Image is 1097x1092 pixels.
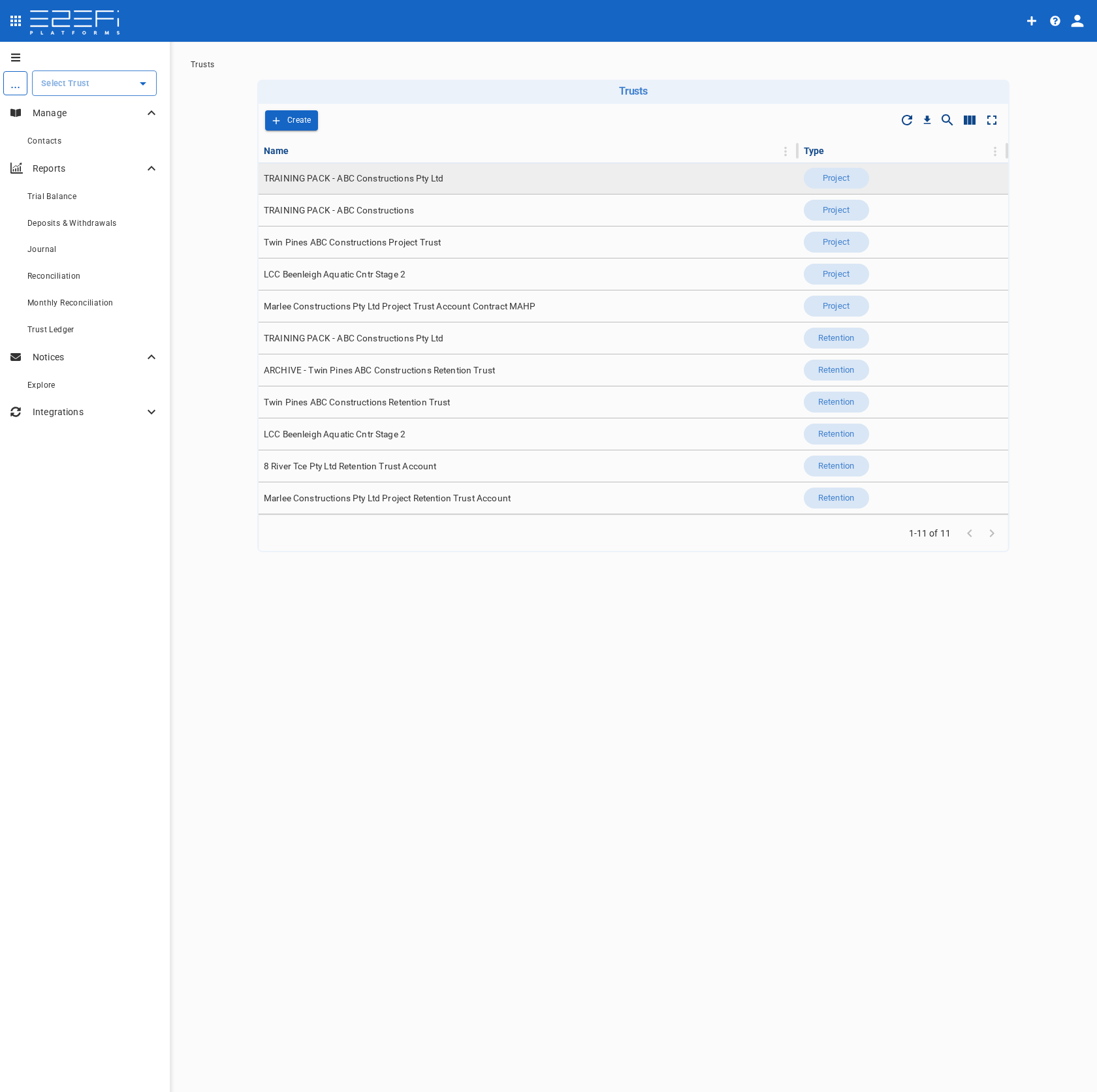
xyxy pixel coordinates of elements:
span: 1-11 of 11 [909,527,951,540]
span: Trust Ledger [27,325,74,334]
span: Project [815,268,857,281]
button: Show/Hide search [936,109,959,131]
span: Retention [810,332,862,345]
span: Retention [810,492,862,505]
span: Trial Balance [27,192,76,201]
div: Type [804,143,825,159]
span: TRAINING PACK - ABC Constructions [264,204,414,217]
p: Manage [33,106,144,119]
button: Download CSV [918,111,936,129]
span: Project [815,172,857,185]
span: Monthly Reconciliation [27,298,114,307]
span: Project [815,236,857,249]
span: LCC Beenleigh Aquatic Cntr Stage 2 [264,268,405,281]
span: Retention [810,364,862,377]
button: Column Actions [985,141,1006,162]
button: Toggle full screen [981,109,1003,131]
input: Select Trust [38,76,131,90]
span: Refresh Data [896,109,918,131]
span: Retention [810,460,862,473]
span: Marlee Constructions Pty Ltd Project Trust Account Contract MAHP [264,300,536,313]
p: Create [287,113,311,128]
span: Deposits & Withdrawals [27,219,117,228]
span: Retention [810,428,862,441]
span: Explore [27,381,56,390]
div: Name [264,143,289,159]
div: ... [3,71,27,95]
span: ARCHIVE - Twin Pines ABC Constructions Retention Trust [264,364,495,377]
span: Twin Pines ABC Constructions Retention Trust [264,396,451,409]
p: Notices [33,351,144,364]
span: Journal [27,245,57,254]
h6: Trusts [262,85,1004,97]
span: Go to previous page [959,527,981,539]
span: Project [815,300,857,313]
p: Reports [33,162,144,175]
span: Retention [810,396,862,409]
a: Trusts [191,60,214,69]
button: Column Actions [775,141,796,162]
button: Open [134,74,152,93]
span: TRAINING PACK - ABC Constructions Pty Ltd [264,332,443,345]
span: 8 River Tce Pty Ltd Retention Trust Account [264,460,436,473]
span: Add Trust [265,110,318,131]
span: Contacts [27,136,61,146]
span: LCC Beenleigh Aquatic Cntr Stage 2 [264,428,405,441]
p: Integrations [33,405,144,418]
button: Show/Hide columns [959,109,981,131]
span: Reconciliation [27,272,81,281]
span: TRAINING PACK - ABC Constructions Pty Ltd [264,172,443,185]
span: Twin Pines ABC Constructions Project Trust [264,236,441,249]
span: Marlee Constructions Pty Ltd Project Retention Trust Account [264,492,511,505]
span: Project [815,204,857,217]
nav: breadcrumb [191,60,1076,69]
span: Go to next page [981,527,1003,539]
button: Create [265,110,318,131]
